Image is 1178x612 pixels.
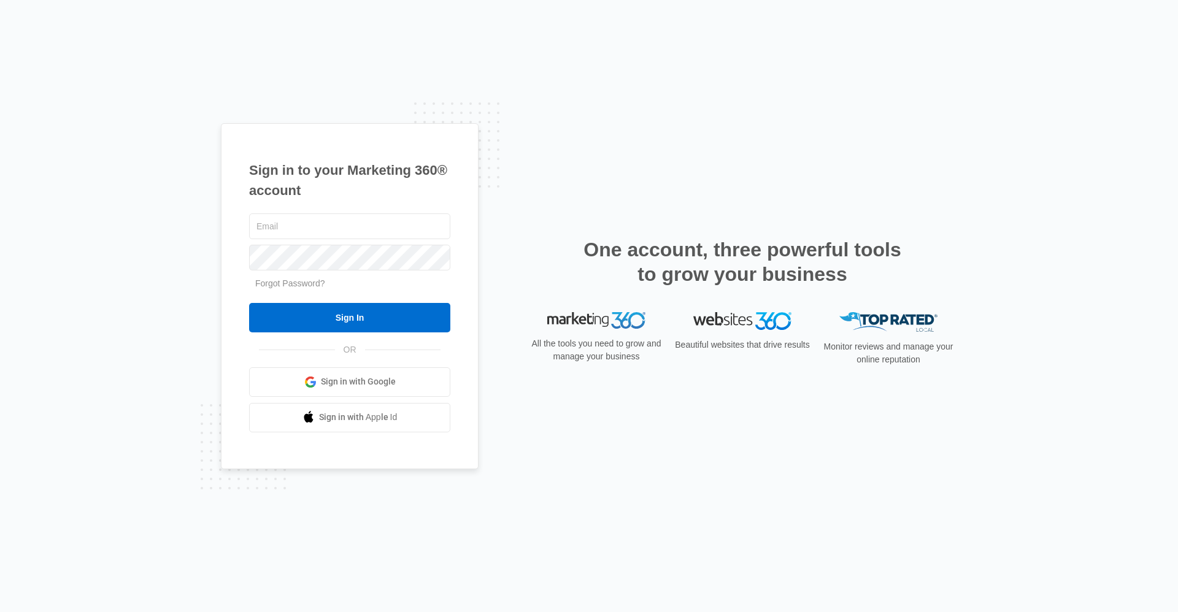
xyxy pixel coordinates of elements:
[839,312,937,332] img: Top Rated Local
[249,303,450,332] input: Sign In
[693,312,791,330] img: Websites 360
[249,403,450,432] a: Sign in with Apple Id
[674,339,811,351] p: Beautiful websites that drive results
[319,411,398,424] span: Sign in with Apple Id
[547,312,645,329] img: Marketing 360
[321,375,396,388] span: Sign in with Google
[255,278,325,288] a: Forgot Password?
[528,337,665,363] p: All the tools you need to grow and manage your business
[249,213,450,239] input: Email
[335,343,365,356] span: OR
[820,340,957,366] p: Monitor reviews and manage your online reputation
[580,237,905,286] h2: One account, three powerful tools to grow your business
[249,367,450,397] a: Sign in with Google
[249,160,450,201] h1: Sign in to your Marketing 360® account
